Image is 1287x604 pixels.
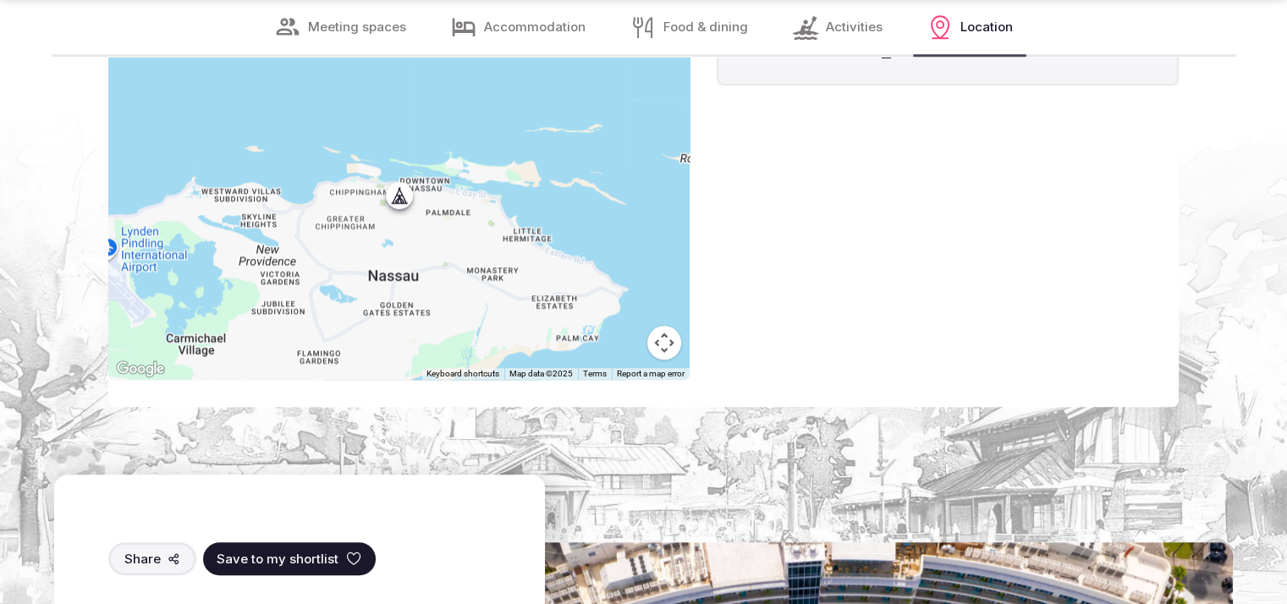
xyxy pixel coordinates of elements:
a: Open this area in Google Maps (opens a new window) [113,358,168,380]
button: Keyboard shortcuts [426,368,499,380]
button: Save to my shortlist [203,542,376,575]
span: Activities [826,19,883,36]
span: Food & dining [663,19,748,36]
a: Report a map error [617,369,685,378]
span: Accommodation [484,19,586,36]
span: Map data ©2025 [509,369,573,378]
span: Save to my shortlist [217,550,338,568]
img: Google [113,358,168,380]
button: Share [108,542,196,575]
span: Meeting spaces [308,19,406,36]
a: Terms (opens in new tab) [583,369,607,378]
button: Map camera controls [647,326,681,360]
span: Share [124,550,161,568]
span: Location [960,19,1013,36]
